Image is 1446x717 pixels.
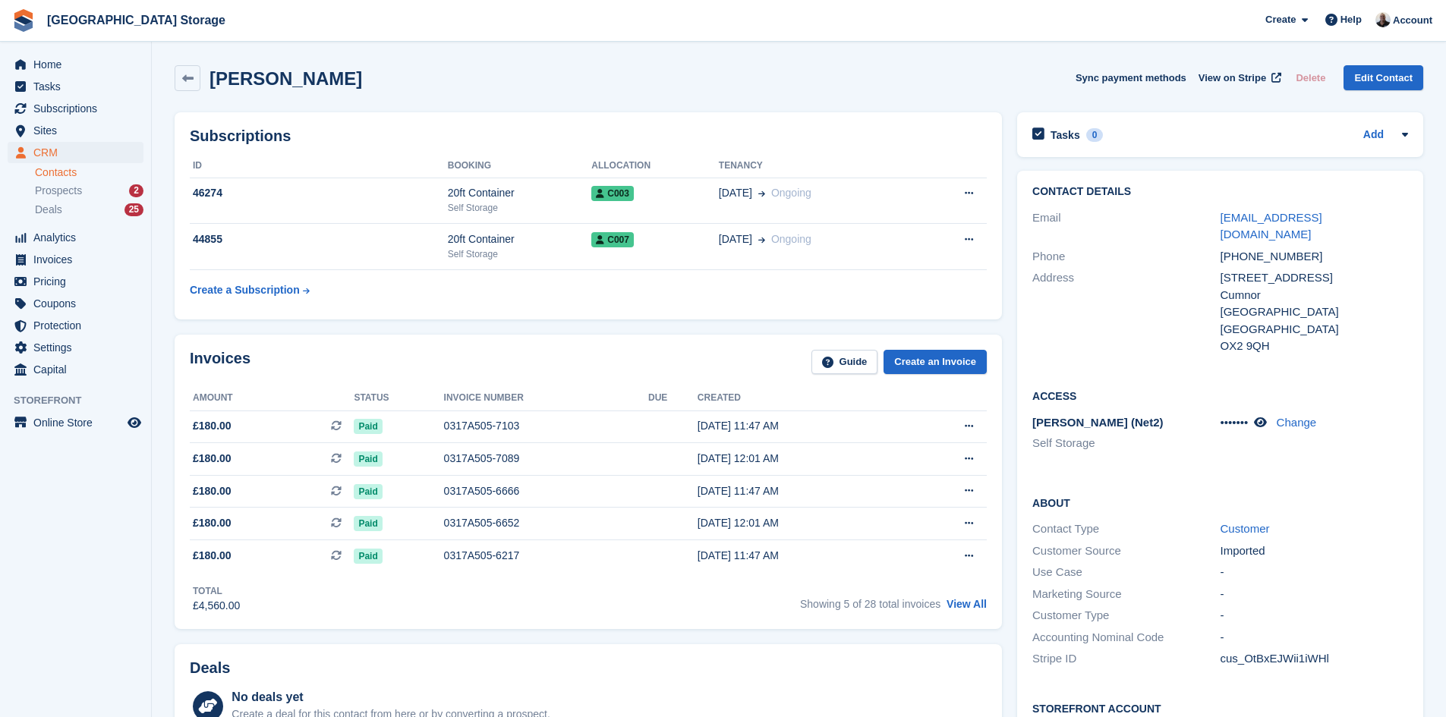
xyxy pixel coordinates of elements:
h2: Storefront Account [1032,700,1408,715]
span: Invoices [33,249,124,270]
div: 0317A505-6666 [444,483,648,499]
span: Paid [354,549,382,564]
th: Created [698,386,906,410]
img: stora-icon-8386f47178a22dfd0bd8f6a31ec36ba5ce8667c1dd55bd0f319d3a0aa187defe.svg [12,9,35,32]
div: Use Case [1032,564,1220,581]
div: 0317A505-6217 [444,548,648,564]
div: 44855 [190,231,448,247]
div: 20ft Container [448,231,592,247]
a: menu [8,293,143,314]
span: Analytics [33,227,124,248]
a: menu [8,359,143,380]
a: Customer [1221,522,1270,535]
h2: Deals [190,659,230,677]
span: Protection [33,315,124,336]
th: Status [354,386,443,410]
a: Add [1363,127,1384,144]
div: Stripe ID [1032,650,1220,668]
a: Create an Invoice [884,350,987,375]
a: Guide [811,350,878,375]
a: menu [8,142,143,163]
div: [DATE] 12:01 AM [698,451,906,467]
a: [GEOGRAPHIC_DATA] Storage [41,8,232,33]
a: Deals 25 [35,202,143,218]
a: menu [8,227,143,248]
span: £180.00 [193,483,232,499]
a: Edit Contact [1344,65,1423,90]
div: Customer Type [1032,607,1220,624]
div: No deals yet [232,688,550,706]
div: Self Storage [448,201,592,215]
span: Create [1265,12,1296,27]
h2: Contact Details [1032,186,1408,198]
div: - [1221,629,1408,646]
div: 25 [124,203,143,216]
span: Home [33,54,124,75]
div: [GEOGRAPHIC_DATA] [1221,303,1408,321]
div: [DATE] 11:47 AM [698,418,906,434]
div: Self Storage [448,247,592,261]
span: Showing 5 of 28 total invoices [800,598,940,610]
span: Ongoing [771,187,811,199]
span: Paid [354,419,382,434]
a: [EMAIL_ADDRESS][DOMAIN_NAME] [1221,211,1322,241]
span: Online Store [33,412,124,433]
div: Contact Type [1032,520,1220,538]
div: Cumnor [1221,287,1408,304]
span: Settings [33,337,124,358]
div: - [1221,564,1408,581]
div: 46274 [190,185,448,201]
span: Capital [33,359,124,380]
a: Change [1277,416,1317,429]
h2: Access [1032,388,1408,403]
a: Preview store [125,414,143,432]
span: Tasks [33,76,124,97]
th: Tenancy [719,154,918,178]
div: [DATE] 12:01 AM [698,515,906,531]
span: Coupons [33,293,124,314]
div: [PHONE_NUMBER] [1221,248,1408,266]
span: Subscriptions [33,98,124,119]
a: menu [8,315,143,336]
span: Ongoing [771,233,811,245]
span: Prospects [35,184,82,198]
span: Paid [354,484,382,499]
span: View on Stripe [1199,71,1266,86]
th: Booking [448,154,592,178]
div: [DATE] 11:47 AM [698,548,906,564]
div: [GEOGRAPHIC_DATA] [1221,321,1408,338]
span: £180.00 [193,548,232,564]
div: - [1221,586,1408,603]
span: CRM [33,142,124,163]
th: Due [648,386,698,410]
span: C007 [591,232,634,247]
h2: About [1032,495,1408,510]
div: Customer Source [1032,542,1220,560]
div: Total [193,584,240,598]
a: menu [8,54,143,75]
th: Invoice number [444,386,648,410]
a: menu [8,412,143,433]
div: Email [1032,209,1220,244]
div: Accounting Nominal Code [1032,629,1220,646]
th: ID [190,154,448,178]
h2: [PERSON_NAME] [209,68,362,89]
li: Self Storage [1032,435,1220,452]
div: Imported [1221,542,1408,560]
span: Account [1393,13,1432,28]
a: menu [8,120,143,141]
span: [PERSON_NAME] (Net2) [1032,416,1164,429]
th: Amount [190,386,354,410]
div: - [1221,607,1408,624]
span: Sites [33,120,124,141]
a: menu [8,249,143,270]
div: 20ft Container [448,185,592,201]
a: Prospects 2 [35,183,143,199]
span: [DATE] [719,185,752,201]
div: Address [1032,269,1220,355]
span: £180.00 [193,418,232,434]
span: C003 [591,186,634,201]
div: 2 [129,184,143,197]
div: Create a Subscription [190,282,300,298]
a: menu [8,271,143,292]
